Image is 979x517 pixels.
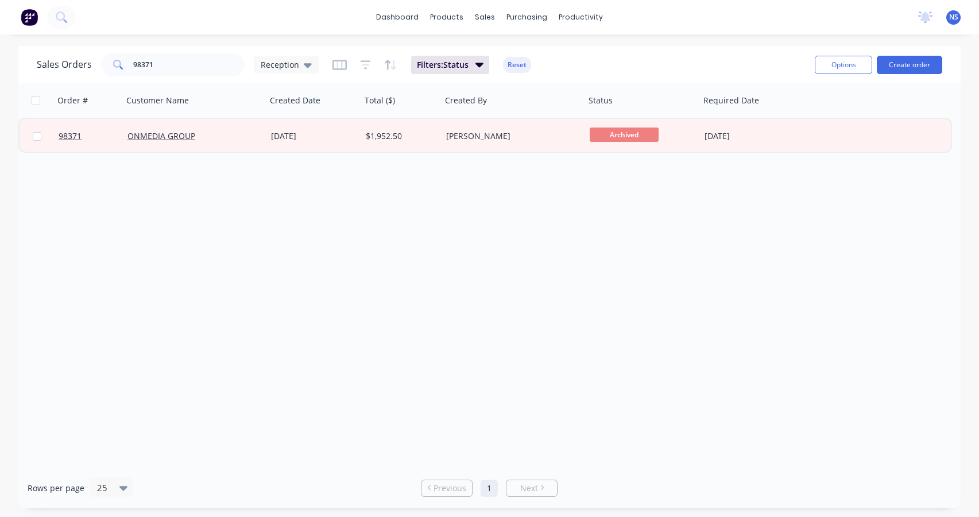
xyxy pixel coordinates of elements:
div: Customer Name [126,95,189,106]
div: Created Date [270,95,320,106]
div: [DATE] [271,130,357,142]
span: 98371 [59,130,82,142]
div: [DATE] [705,130,796,142]
div: Required Date [703,95,759,106]
button: Reset [503,57,531,73]
div: purchasing [501,9,553,26]
a: Page 1 is your current page [481,480,498,497]
a: ONMEDIA GROUP [127,130,195,141]
div: Status [589,95,613,106]
span: Next [520,483,538,494]
div: Created By [445,95,487,106]
ul: Pagination [416,480,562,497]
input: Search... [133,53,245,76]
a: dashboard [370,9,424,26]
div: $1,952.50 [366,130,434,142]
div: sales [469,9,501,26]
span: NS [949,12,958,22]
button: Options [815,56,872,74]
a: Next page [506,483,557,494]
button: Filters:Status [411,56,489,74]
div: [PERSON_NAME] [446,130,574,142]
span: Previous [434,483,466,494]
div: Total ($) [365,95,395,106]
button: Create order [877,56,942,74]
span: Archived [590,128,659,142]
div: Order # [57,95,88,106]
a: Previous page [421,483,472,494]
a: 98371 [59,119,127,153]
span: Filters: Status [417,59,469,71]
div: products [424,9,469,26]
img: Factory [21,9,38,26]
span: Reception [261,59,299,71]
span: Rows per page [28,483,84,494]
h1: Sales Orders [37,59,92,70]
div: productivity [553,9,609,26]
